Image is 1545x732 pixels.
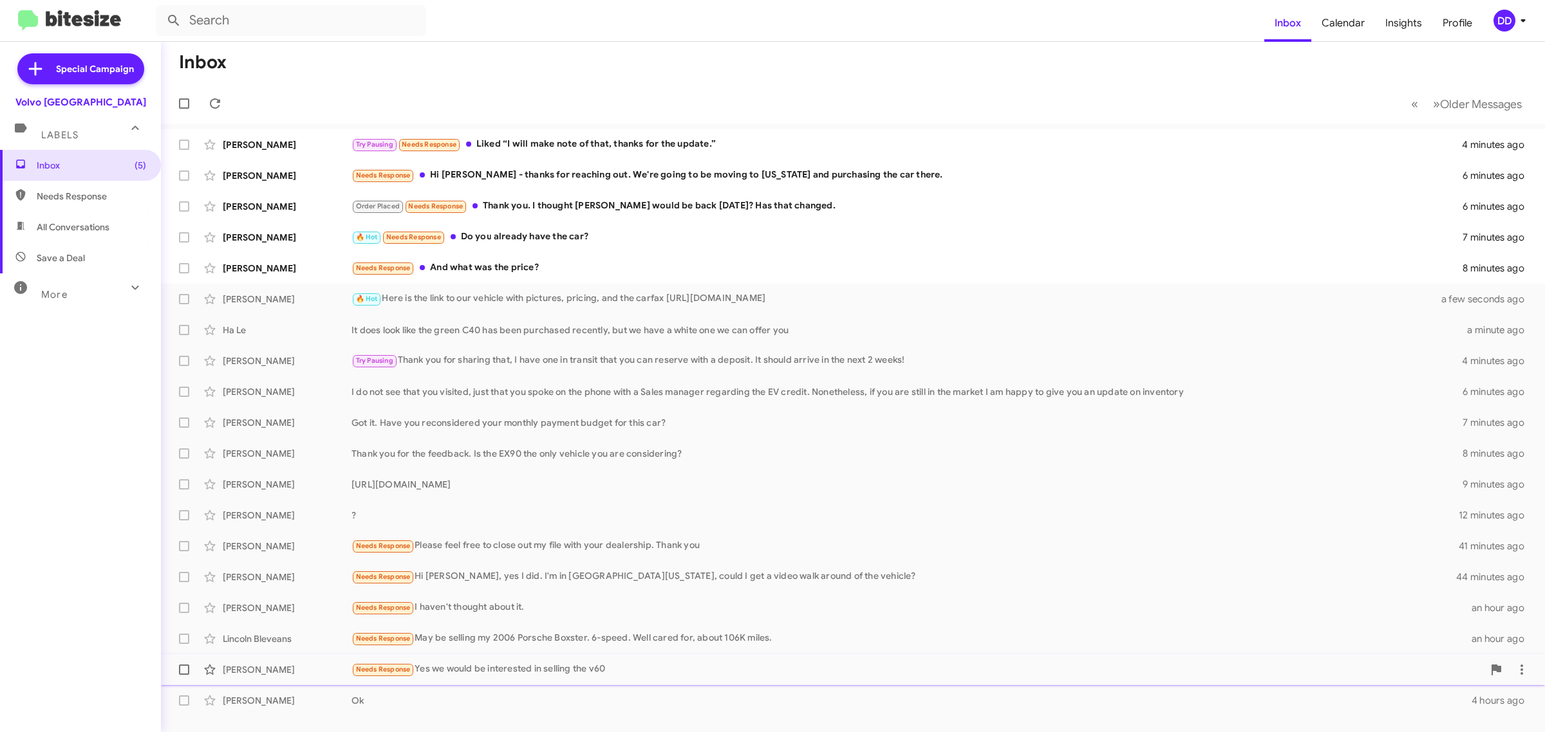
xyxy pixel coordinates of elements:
div: Thank you for sharing that, I have one in transit that you can reserve with a deposit. It should ... [351,353,1462,368]
h1: Inbox [179,52,227,73]
div: And what was the price? [351,261,1463,275]
div: Volvo [GEOGRAPHIC_DATA] [15,96,146,109]
span: Save a Deal [37,252,85,264]
div: [PERSON_NAME] [223,694,351,707]
div: May be selling my 2006 Porsche Boxster. 6-speed. Well cared for, about 106K miles. [351,631,1470,646]
span: Try Pausing [356,356,393,365]
div: Lincoln Bleveans [223,632,351,645]
div: Here is the link to our vehicle with pictures, pricing, and the carfax [URL][DOMAIN_NAME] [351,291,1457,306]
div: an hour ago [1470,632,1535,645]
div: Thank you for the feedback. Is the EX90 the only vehicle you are considering? [351,447,1463,460]
span: Needs Response [356,264,411,272]
span: Labels [41,129,79,141]
button: Previous [1403,91,1426,117]
span: Order Placed [356,202,400,210]
div: [PERSON_NAME] [223,138,351,151]
div: [PERSON_NAME] [223,354,351,367]
div: [PERSON_NAME] [223,663,351,676]
a: Insights [1375,5,1432,42]
div: Got it. Have you reconsidered your monthly payment budget for this car? [351,416,1463,429]
span: 🔥 Hot [356,233,378,241]
span: « [1411,96,1418,112]
button: Next [1425,91,1530,117]
div: [PERSON_NAME] [223,478,351,491]
div: [PERSON_NAME] [223,262,351,275]
nav: Page navigation example [1404,91,1530,117]
span: Needs Response [408,202,463,210]
div: [PERSON_NAME] [223,509,351,522]
div: 44 minutes ago [1457,571,1535,583]
div: [PERSON_NAME] [223,293,351,306]
div: [URL][DOMAIN_NAME] [351,478,1463,491]
div: a few seconds ago [1457,293,1535,306]
span: All Conversations [37,221,109,233]
div: 4 minutes ago [1462,354,1535,367]
div: Ha Le [223,324,351,336]
div: an hour ago [1470,601,1535,614]
div: 8 minutes ago [1463,262,1535,275]
a: Inbox [1264,5,1311,42]
div: 8 minutes ago [1463,447,1535,460]
div: a minute ago [1467,324,1535,336]
div: 41 minutes ago [1459,540,1535,553]
div: Hi [PERSON_NAME] - thanks for reaching out. We're going to be moving to [US_STATE] and purchasing... [351,168,1463,183]
div: [PERSON_NAME] [223,169,351,182]
div: Liked “I will make note of that, thanks for the update.” [351,137,1462,152]
span: Needs Response [386,233,441,241]
div: It does look like the green C40 has been purchased recently, but we have a white one we can offer... [351,324,1467,336]
div: [PERSON_NAME] [223,200,351,213]
div: 6 minutes ago [1463,385,1535,398]
span: Needs Response [356,572,411,581]
div: Thank you. I thought [PERSON_NAME] would be back [DATE]? Has that changed. [351,199,1463,214]
div: 4 minutes ago [1462,138,1535,151]
div: 7 minutes ago [1463,416,1535,429]
div: Ok [351,694,1470,707]
span: Older Messages [1440,97,1522,111]
div: 9 minutes ago [1463,478,1535,491]
input: Search [156,5,426,36]
button: DD [1483,10,1531,32]
span: » [1433,96,1440,112]
div: [PERSON_NAME] [223,540,351,553]
div: [PERSON_NAME] [223,601,351,614]
div: 4 hours ago [1470,694,1535,707]
div: [PERSON_NAME] [223,231,351,244]
div: 6 minutes ago [1463,169,1535,182]
div: 6 minutes ago [1463,200,1535,213]
span: Needs Response [37,190,146,203]
div: Yes we would be interested in selling the v60 [351,662,1483,677]
div: [PERSON_NAME] [223,571,351,583]
span: Needs Response [402,140,456,149]
div: Do you already have the car? [351,230,1463,244]
span: Try Pausing [356,140,393,149]
span: Needs Response [356,171,411,179]
span: Needs Response [356,665,411,673]
a: Special Campaign [17,53,144,84]
div: Hi [PERSON_NAME], yes I did. I'm in [GEOGRAPHIC_DATA][US_STATE], could I get a video walk around ... [351,569,1457,584]
div: [PERSON_NAME] [223,385,351,398]
div: 12 minutes ago [1459,509,1535,522]
span: Needs Response [356,603,411,612]
div: [PERSON_NAME] [223,416,351,429]
span: More [41,289,68,300]
span: Needs Response [356,634,411,643]
span: (5) [135,159,146,172]
span: 🔥 Hot [356,295,378,303]
div: ? [351,509,1459,522]
span: Special Campaign [56,62,134,75]
span: Needs Response [356,542,411,550]
div: I do not see that you visited, just that you spoke on the phone with a Sales manager regarding th... [351,385,1463,398]
div: I haven't thought about it. [351,600,1470,615]
a: Profile [1432,5,1483,42]
div: Please feel free to close out my file with your dealership. Thank you [351,538,1459,553]
div: DD [1493,10,1515,32]
span: Inbox [37,159,146,172]
a: Calendar [1311,5,1375,42]
div: [PERSON_NAME] [223,447,351,460]
div: 7 minutes ago [1463,231,1535,244]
